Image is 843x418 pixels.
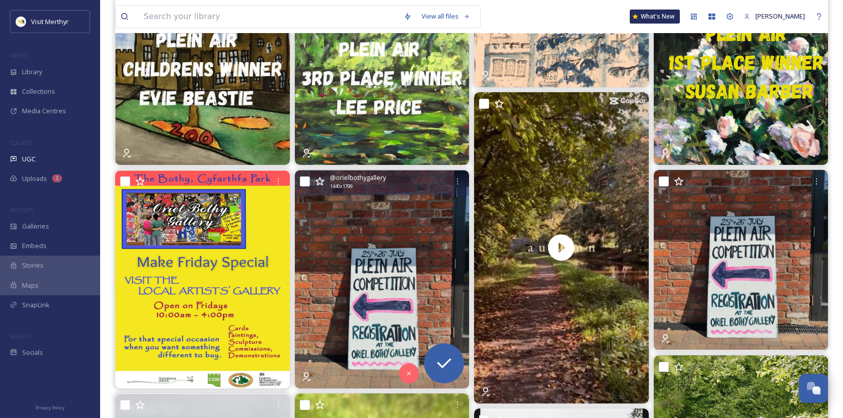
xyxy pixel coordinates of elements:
[739,7,810,26] a: [PERSON_NAME]
[654,170,828,350] img: Plein Air starting today 10 AM - 3:30 PM !!!!! Bring along a canvas and join in on the fun🎨 #plei...
[52,174,62,182] div: 1
[10,52,28,59] span: MEDIA
[474,92,649,403] img: thumbnail
[799,374,828,403] button: Open Chat
[295,170,470,388] img: Last day for Plein Air, don’t miss out on the fun 🎨 Cyfarthfa Park 10 AM - 3:30 PM
[10,332,30,340] span: SOCIALS
[139,6,398,28] input: Search your library
[22,87,55,96] span: Collections
[22,67,42,77] span: Library
[22,281,39,290] span: Maps
[22,106,66,116] span: Media Centres
[22,241,47,251] span: Embeds
[630,10,680,24] a: What's New
[22,174,47,183] span: Uploads
[330,173,386,182] span: @ orielbothygallery
[416,7,475,26] a: View all files
[22,222,49,231] span: Galleries
[22,154,36,164] span: UGC
[474,92,649,403] video: It feels a little wrong to be sharing Autumn reels on what has been a beautiful summers day - but...
[10,139,32,146] span: COLLECT
[115,170,290,389] img: Our gallery is open on Friday. If you like sketching, why not bring your pencils & sketch with us?
[22,261,44,270] span: Stories
[36,404,65,411] span: Privacy Policy
[16,17,26,27] img: download.jpeg
[22,300,50,310] span: SnapLink
[31,17,69,26] span: Visit Merthyr
[755,12,805,21] span: [PERSON_NAME]
[330,183,352,190] span: 1440 x 1799
[10,206,33,214] span: WIDGETS
[36,401,65,413] a: Privacy Policy
[22,348,43,357] span: Socials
